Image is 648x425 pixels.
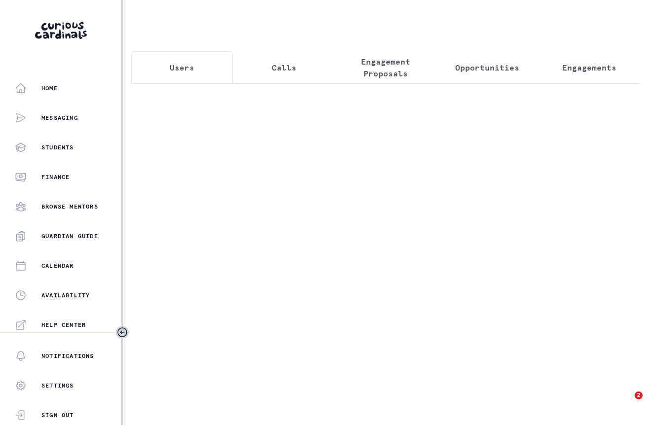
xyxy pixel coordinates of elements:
[41,382,74,390] p: Settings
[116,326,129,339] button: Toggle sidebar
[35,22,87,39] img: Curious Cardinals Logo
[562,62,616,73] p: Engagements
[41,203,98,211] p: Browse Mentors
[41,84,58,92] p: Home
[635,391,643,399] span: 2
[272,62,296,73] p: Calls
[614,391,638,415] iframe: Intercom live chat
[41,291,90,299] p: Availability
[343,56,428,79] p: Engagement Proposals
[41,143,74,151] p: Students
[455,62,519,73] p: Opportunities
[41,321,86,329] p: Help Center
[41,352,94,360] p: Notifications
[41,262,74,270] p: Calendar
[41,114,78,122] p: Messaging
[41,411,74,419] p: Sign Out
[170,62,194,73] p: Users
[41,173,70,181] p: Finance
[41,232,98,240] p: Guardian Guide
